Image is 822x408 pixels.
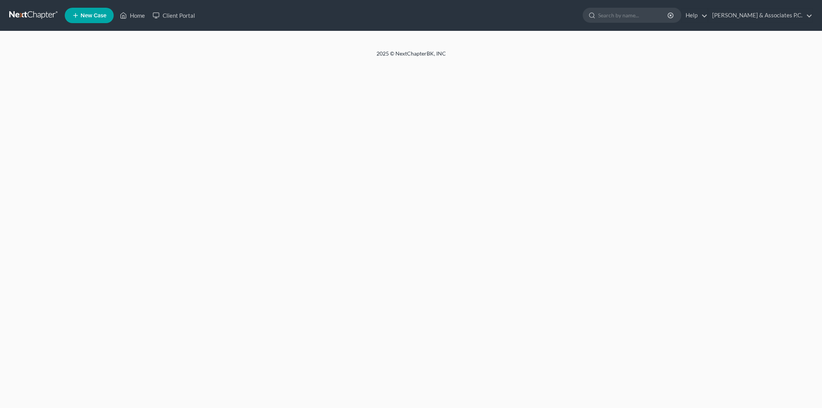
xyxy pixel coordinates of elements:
div: 2025 © NextChapterBK, INC [192,50,631,64]
a: Home [116,8,149,22]
input: Search by name... [598,8,669,22]
a: Client Portal [149,8,199,22]
a: [PERSON_NAME] & Associates P.C. [708,8,812,22]
a: Help [682,8,708,22]
span: New Case [81,13,106,19]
